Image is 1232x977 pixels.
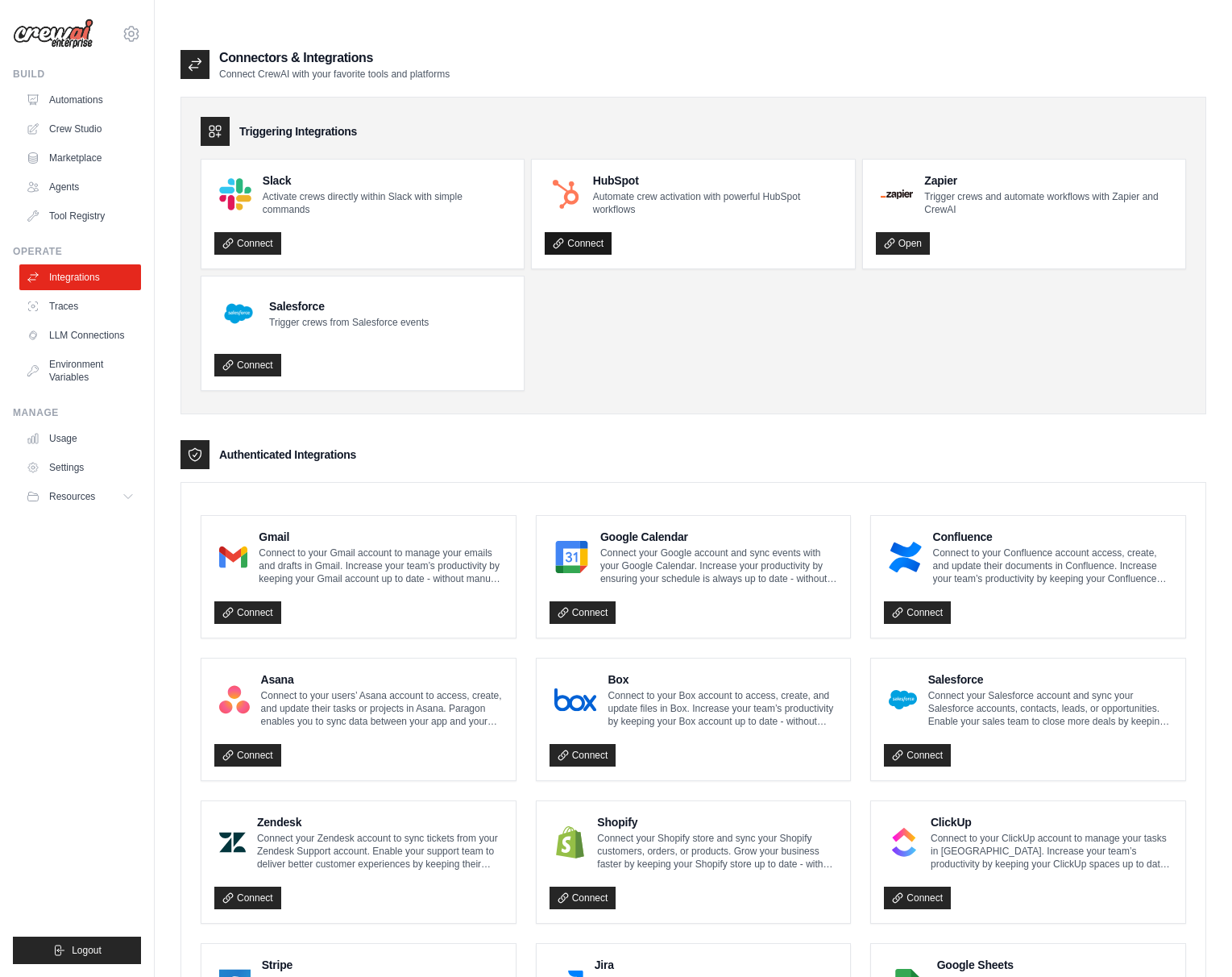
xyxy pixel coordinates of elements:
[597,814,837,830] h4: Shopify
[545,232,612,255] a: Connect
[239,123,357,139] h3: Triggering Integrations
[13,68,141,81] div: Build
[550,744,616,767] a: Connect
[219,684,250,716] img: Asana Logo
[600,529,837,545] h4: Google Calendar
[262,957,503,973] h4: Stripe
[49,490,95,503] span: Resources
[259,529,502,545] h4: Gmail
[595,957,838,973] h4: Jira
[19,87,141,113] a: Automations
[269,316,429,329] p: Trigger crews from Salesforce events
[19,351,141,390] a: Environment Variables
[608,671,837,688] h4: Box
[261,671,503,688] h4: Asana
[554,541,589,573] img: Google Calendar Logo
[19,484,141,509] button: Resources
[13,19,93,49] img: Logo
[597,832,837,871] p: Connect your Shopify store and sync your Shopify customers, orders, or products. Grow your busine...
[554,684,597,716] img: Box Logo
[19,116,141,142] a: Crew Studio
[593,173,842,189] h4: HubSpot
[19,455,141,480] a: Settings
[550,601,616,624] a: Connect
[937,957,1172,973] h4: Google Sheets
[889,541,921,573] img: Confluence Logo
[219,68,450,81] p: Connect CrewAI with your favorite tools and platforms
[214,887,281,909] a: Connect
[881,189,914,199] img: Zapier Logo
[19,145,141,171] a: Marketplace
[13,937,141,964] button: Logout
[933,529,1172,545] h4: Confluence
[219,178,251,210] img: Slack Logo
[219,826,246,859] img: Zendesk Logo
[600,547,837,585] p: Connect your Google account and sync events with your Google Calendar. Increase your productivity...
[257,832,503,871] p: Connect your Zendesk account to sync tickets from your Zendesk Support account. Enable your suppo...
[219,541,247,573] img: Gmail Logo
[889,826,919,859] img: ClickUp Logo
[608,689,837,728] p: Connect to your Box account to access, create, and update files in Box. Increase your team’s prod...
[931,832,1172,871] p: Connect to your ClickUp account to manage your tasks in [GEOGRAPHIC_DATA]. Increase your team’s p...
[261,689,503,728] p: Connect to your users’ Asana account to access, create, and update their tasks or projects in Asa...
[889,684,916,716] img: Salesforce Logo
[72,944,102,957] span: Logout
[884,887,951,909] a: Connect
[214,601,281,624] a: Connect
[19,293,141,319] a: Traces
[924,190,1172,216] p: Trigger crews and automate workflows with Zapier and CrewAI
[263,190,512,216] p: Activate crews directly within Slack with simple commands
[924,173,1172,189] h4: Zapier
[219,48,450,68] h2: Connectors & Integrations
[928,689,1172,728] p: Connect your Salesforce account and sync your Salesforce accounts, contacts, leads, or opportunit...
[884,744,951,767] a: Connect
[550,178,581,210] img: HubSpot Logo
[593,190,842,216] p: Automate crew activation with powerful HubSpot workflows
[19,174,141,200] a: Agents
[259,547,502,585] p: Connect to your Gmail account to manage your emails and drafts in Gmail. Increase your team’s pro...
[269,298,429,314] h4: Salesforce
[13,406,141,419] div: Manage
[214,744,281,767] a: Connect
[263,173,512,189] h4: Slack
[19,426,141,451] a: Usage
[1151,900,1232,977] iframe: Chat Widget
[214,354,281,376] a: Connect
[19,203,141,229] a: Tool Registry
[550,887,616,909] a: Connect
[19,264,141,290] a: Integrations
[219,447,356,463] h3: Authenticated Integrations
[931,814,1172,830] h4: ClickUp
[928,671,1172,688] h4: Salesforce
[876,232,930,255] a: Open
[214,232,281,255] a: Connect
[257,814,503,830] h4: Zendesk
[554,826,587,859] img: Shopify Logo
[19,322,141,348] a: LLM Connections
[219,294,258,333] img: Salesforce Logo
[13,245,141,258] div: Operate
[933,547,1172,585] p: Connect to your Confluence account access, create, and update their documents in Confluence. Incr...
[884,601,951,624] a: Connect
